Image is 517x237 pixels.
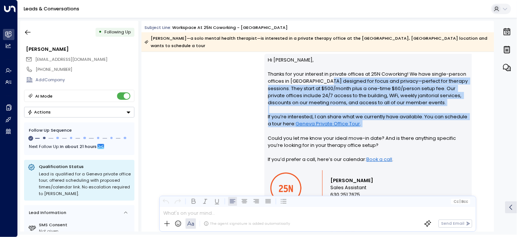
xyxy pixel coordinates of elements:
div: AI Mode [35,92,53,100]
span: Subject Line: [144,24,171,30]
strong: [PERSON_NAME] [331,177,374,184]
a: Leads & Conversations [24,6,79,12]
span: In about 21 hours [60,142,97,151]
div: Actions [27,109,51,115]
div: Workspace at 25N Coworking - [GEOGRAPHIC_DATA] [172,24,288,31]
a: Geneva Private Office Tour [296,120,360,127]
span: [EMAIL_ADDRESS][DOMAIN_NAME] [35,56,107,62]
button: Redo [173,197,182,206]
div: [PERSON_NAME]—a solo mental health therapist—is interested in a private therapy office at the [GE... [144,34,490,49]
div: • [99,27,102,37]
span: 630.251.7675 [331,191,360,198]
div: Follow Up Sequence [29,127,130,134]
div: Button group with a nested menu [24,107,134,118]
div: [PERSON_NAME] [26,46,134,53]
button: Actions [24,107,134,118]
span: shelby@rootedresiliencewc.com [35,56,107,63]
p: Qualification Status [39,164,131,169]
span: Cc Bcc [454,200,468,204]
div: Next Follow Up: [29,142,130,151]
span: Following Up [104,29,131,35]
div: AddCompany [36,77,134,83]
div: Not given [39,228,132,234]
div: Lead is qualified for a Geneva private office tour; offered scheduling with proposed times/calend... [39,171,131,197]
div: [PHONE_NUMBER] [36,66,134,73]
div: Lead Information [27,210,66,216]
div: The agent signature is added automatically [204,221,290,226]
span: | [460,200,461,204]
button: Cc|Bcc [451,199,470,204]
label: SMS Consent [39,222,132,228]
button: Undo [161,197,170,206]
a: Book a call [367,156,393,163]
span: Sales Assistant [331,184,367,191]
p: Hi [PERSON_NAME], Thanks for your interest in private offices at 25N Coworking! We have single-pe... [268,56,468,170]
